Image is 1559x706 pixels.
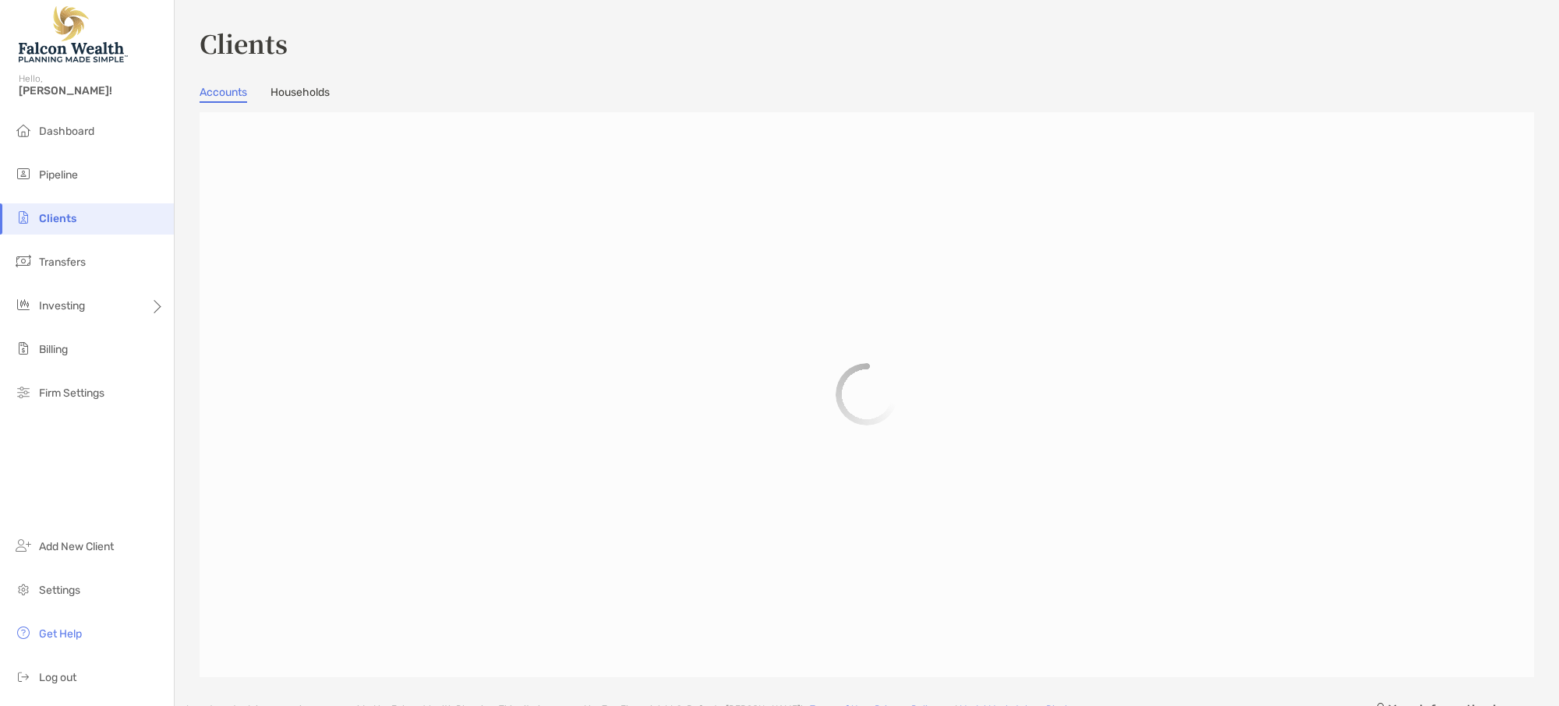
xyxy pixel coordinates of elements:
img: clients icon [14,208,33,227]
span: Transfers [39,256,86,269]
img: dashboard icon [14,121,33,139]
span: Firm Settings [39,387,104,400]
span: Pipeline [39,168,78,182]
span: Settings [39,584,80,597]
img: Falcon Wealth Planning Logo [19,6,128,62]
span: Log out [39,671,76,684]
img: logout icon [14,667,33,686]
h3: Clients [200,25,1534,61]
img: billing icon [14,339,33,358]
span: Get Help [39,627,82,641]
img: investing icon [14,295,33,314]
img: settings icon [14,580,33,598]
img: firm-settings icon [14,383,33,401]
img: get-help icon [14,623,33,642]
span: Billing [39,343,68,356]
img: transfers icon [14,252,33,270]
span: Add New Client [39,540,114,553]
span: [PERSON_NAME]! [19,84,164,97]
img: pipeline icon [14,164,33,183]
span: Dashboard [39,125,94,138]
a: Accounts [200,86,247,103]
span: Investing [39,299,85,312]
img: add_new_client icon [14,536,33,555]
a: Households [270,86,330,103]
span: Clients [39,212,76,225]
